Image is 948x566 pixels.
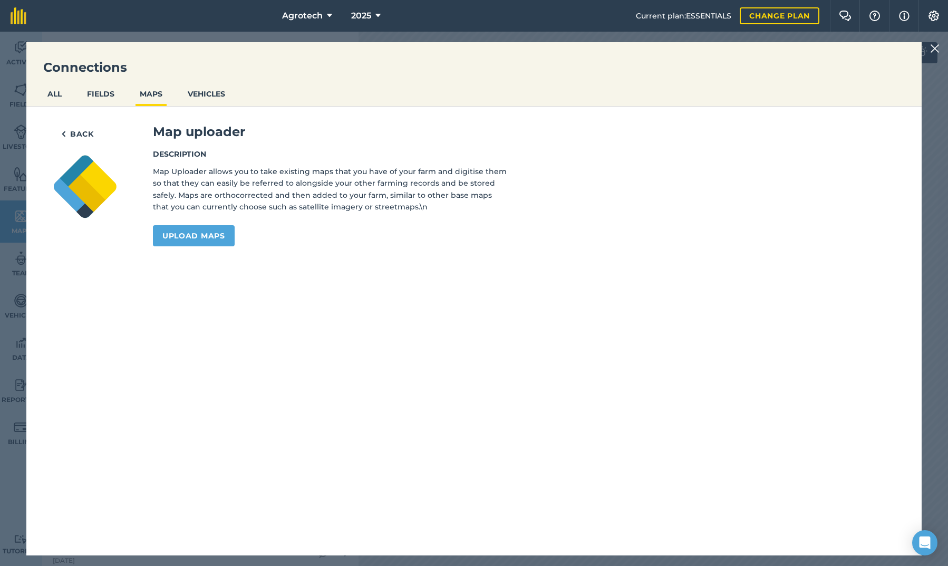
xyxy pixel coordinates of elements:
[740,7,819,24] a: Change plan
[153,123,896,140] h3: Map uploader
[912,530,937,555] div: Open Intercom Messenger
[26,59,922,76] h3: Connections
[11,7,26,24] img: fieldmargin Logo
[351,9,371,22] span: 2025
[868,11,881,21] img: A question mark icon
[52,153,119,220] img: Map uploader logo
[839,11,852,21] img: Two speech bubbles overlapping with the left bubble in the forefront
[52,123,103,145] button: Back
[183,84,229,104] button: VEHICLES
[153,225,235,246] a: Upload maps
[899,9,910,22] img: svg+xml;base64,PHN2ZyB4bWxucz0iaHR0cDovL3d3dy53My5vcmcvMjAwMC9zdmciIHdpZHRoPSIxNyIgaGVpZ2h0PSIxNy...
[61,128,66,140] img: svg+xml;base64,PHN2ZyB4bWxucz0iaHR0cDovL3d3dy53My5vcmcvMjAwMC9zdmciIHdpZHRoPSI5IiBoZWlnaHQ9IjI0Ii...
[43,84,66,104] button: ALL
[153,166,507,213] p: Map Uploader allows you to take existing maps that you have of your farm and digitise them so tha...
[927,11,940,21] img: A cog icon
[83,84,119,104] button: FIELDS
[136,84,167,104] button: MAPS
[930,42,940,55] img: svg+xml;base64,PHN2ZyB4bWxucz0iaHR0cDovL3d3dy53My5vcmcvMjAwMC9zdmciIHdpZHRoPSIyMiIgaGVpZ2h0PSIzMC...
[636,10,731,22] span: Current plan : ESSENTIALS
[153,148,507,160] h4: Description
[282,9,323,22] span: Agrotech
